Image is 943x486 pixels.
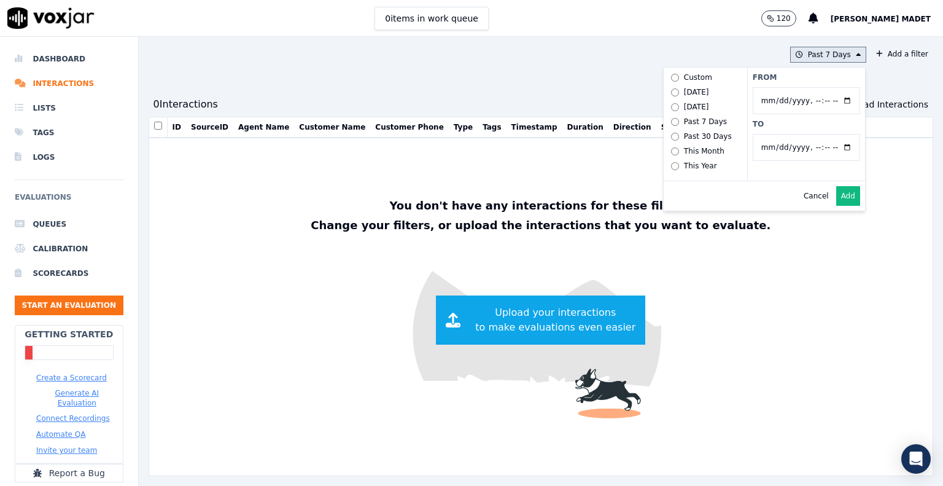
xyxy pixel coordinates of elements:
label: From [753,73,860,82]
button: 0items in work queue [374,7,489,30]
a: Interactions [15,71,123,96]
label: To [753,119,860,129]
button: Connect Recordings [36,413,110,423]
button: Invite your team [36,445,97,455]
button: Duration [567,122,603,132]
p: 120 [777,14,791,23]
button: Tags [483,122,501,132]
button: Past 7 Days Custom [DATE] [DATE] Past 7 Days Past 30 Days This Month This Year From To Cancel Add [790,47,866,63]
input: [DATE] [671,88,679,96]
h2: Getting Started [25,328,113,340]
img: voxjar logo [7,7,95,29]
input: This Year [671,162,679,170]
div: This Year [684,161,717,171]
button: SourceID [191,122,228,132]
div: This Month [684,146,724,156]
div: 0 Interaction s [153,97,218,112]
span: Upload your interactions to make evaluations even easier [475,305,635,335]
button: Start an Evaluation [15,296,123,315]
button: 120 [761,10,809,26]
a: Tags [15,120,123,145]
span: Upload Interactions [844,98,928,111]
h6: Evaluations [15,190,123,212]
button: Upload your interactionsto make evaluations even easier [436,296,645,345]
img: fun dog [149,138,933,476]
button: Cancel [804,191,829,201]
a: Calibration [15,237,123,261]
button: Generate AI Evaluation [36,388,118,408]
p: Change your filters, or upload the interactions that you want to evaluate. [306,214,775,237]
button: [PERSON_NAME] Madet [831,11,943,26]
div: Custom [684,73,712,82]
button: Add a filter [871,47,933,61]
span: [PERSON_NAME] Madet [831,15,931,23]
button: Customer Phone [375,122,443,132]
a: Scorecards [15,261,123,286]
input: Custom [671,74,679,82]
div: Past 30 Days [684,131,732,141]
input: Past 7 Days [671,118,679,126]
button: ID [173,122,181,132]
div: Open Intercom Messenger [901,444,931,474]
button: Timestamp [511,122,557,132]
input: [DATE] [671,103,679,111]
a: Dashboard [15,47,123,71]
input: Past 30 Days [671,133,679,141]
button: Upload Interactions [831,98,928,111]
button: Source [661,122,690,132]
button: 120 [761,10,796,26]
button: Add [836,186,860,206]
div: [DATE] [684,102,709,112]
button: Direction [613,122,651,132]
button: Automate QA [36,429,85,439]
a: Queues [15,212,123,237]
p: You don't have any interactions for these filters. [306,197,775,214]
input: This Month [671,147,679,155]
button: Customer Name [299,122,365,132]
a: Logs [15,145,123,170]
button: Report a Bug [15,464,123,482]
div: [DATE] [684,87,709,97]
button: Create a Scorecard [36,373,107,383]
button: Type [454,122,473,132]
div: Past 7 Days [684,117,727,127]
button: Agent Name [238,122,289,132]
a: Lists [15,96,123,120]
